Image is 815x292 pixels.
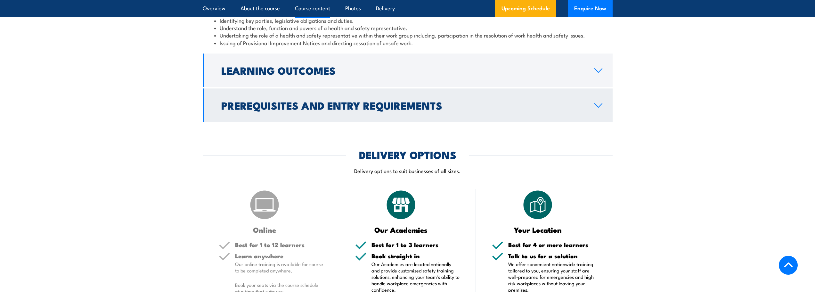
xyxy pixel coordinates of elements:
[203,88,613,122] a: Prerequisites and Entry Requirements
[508,253,597,259] h5: Talk to us for a solution
[359,150,456,159] h2: DELIVERY OPTIONS
[235,253,323,259] h5: Learn anywhere
[214,17,601,24] li: Identifying key parties, legislative obligations and duties.
[371,253,460,259] h5: Book straight in
[214,31,601,39] li: Undertaking the role of a health and safety representative within their work group including, par...
[235,242,323,248] h5: Best for 1 to 12 learners
[355,226,447,233] h3: Our Academies
[214,24,601,31] li: Understand the role, function and powers of a health and safety representative.
[214,39,601,46] li: Issuing of Provisional Improvement Notices and directing cessation of unsafe work.
[508,242,597,248] h5: Best for 4 or more learners
[203,54,613,87] a: Learning Outcomes
[219,226,311,233] h3: Online
[235,261,323,274] p: Our online training is available for course to be completed anywhere.
[221,66,584,75] h2: Learning Outcomes
[203,167,613,174] p: Delivery options to suit businesses of all sizes.
[371,242,460,248] h5: Best for 1 to 3 learners
[492,226,584,233] h3: Your Location
[221,101,584,110] h2: Prerequisites and Entry Requirements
